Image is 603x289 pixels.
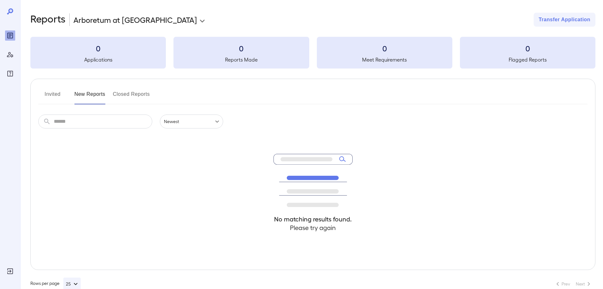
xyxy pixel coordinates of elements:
[173,43,309,53] h3: 0
[551,279,595,289] nav: pagination navigation
[30,13,66,27] h2: Reports
[73,15,197,25] p: Arboretum at [GEOGRAPHIC_DATA]
[5,49,15,60] div: Manage Users
[534,13,595,27] button: Transfer Application
[317,56,452,63] h5: Meet Requirements
[5,30,15,41] div: Reports
[30,43,166,53] h3: 0
[317,43,452,53] h3: 0
[5,69,15,79] div: FAQ
[273,215,353,223] h4: No matching results found.
[38,89,67,104] button: Invited
[74,89,105,104] button: New Reports
[273,223,353,232] h4: Please try again
[160,115,223,128] div: Newest
[113,89,150,104] button: Closed Reports
[173,56,309,63] h5: Reports Made
[30,37,595,69] summary: 0Applications0Reports Made0Meet Requirements0Flagged Reports
[460,43,595,53] h3: 0
[30,56,166,63] h5: Applications
[460,56,595,63] h5: Flagged Reports
[5,266,15,276] div: Log Out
